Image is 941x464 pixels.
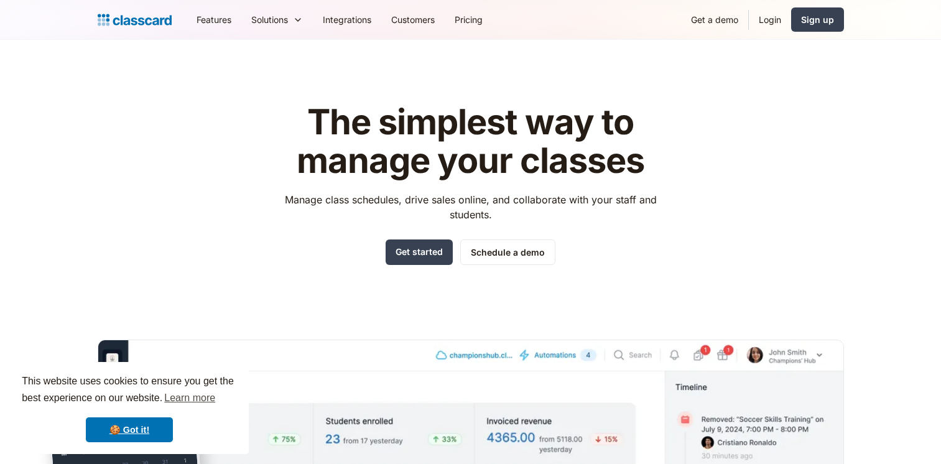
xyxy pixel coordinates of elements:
[273,103,668,180] h1: The simplest way to manage your classes
[386,239,453,265] a: Get started
[749,6,791,34] a: Login
[187,6,241,34] a: Features
[381,6,445,34] a: Customers
[445,6,493,34] a: Pricing
[460,239,555,265] a: Schedule a demo
[251,13,288,26] div: Solutions
[273,192,668,222] p: Manage class schedules, drive sales online, and collaborate with your staff and students.
[313,6,381,34] a: Integrations
[801,13,834,26] div: Sign up
[22,374,237,407] span: This website uses cookies to ensure you get the best experience on our website.
[681,6,748,34] a: Get a demo
[791,7,844,32] a: Sign up
[98,11,172,29] a: home
[241,6,313,34] div: Solutions
[86,417,173,442] a: dismiss cookie message
[162,389,217,407] a: learn more about cookies
[10,362,249,454] div: cookieconsent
